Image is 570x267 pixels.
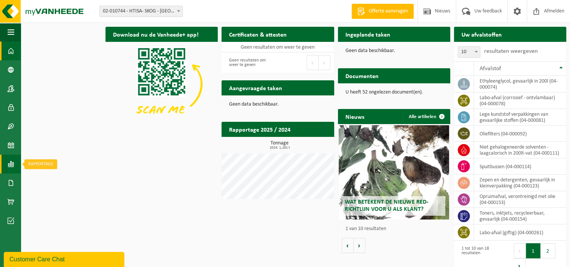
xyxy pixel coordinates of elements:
a: Wat betekent de nieuwe RED-richtlijn voor u als klant? [339,125,449,219]
span: 10 [458,46,480,58]
td: opruimafval, verontreinigd met olie (04-000153) [474,191,566,208]
span: 02-010744 - HTISA- SKOG - GENT [100,6,182,17]
p: Geen data beschikbaar. [229,102,326,107]
div: Geen resultaten om weer te geven [225,54,274,71]
a: Alle artikelen [403,109,449,124]
p: 1 van 10 resultaten [345,226,446,232]
h2: Nieuws [338,109,372,124]
h2: Certificaten & attesten [222,27,294,41]
td: labo-afval (corrosief - ontvlambaar) (04-000078) [474,92,566,109]
td: lege kunststof verpakkingen van gevaarlijke stoffen (04-000081) [474,109,566,126]
button: Previous [514,243,526,258]
a: Offerte aanvragen [351,4,414,19]
span: 10 [458,47,480,57]
button: Previous [307,55,319,70]
td: ethyleenglycol, gevaarlijk in 200l (04-000074) [474,76,566,92]
img: Download de VHEPlus App [105,42,218,126]
td: oliefilters (04-000092) [474,126,566,142]
h2: Ingeplande taken [338,27,398,41]
td: niet gehalogeneerde solventen - laagcalorisch in 200lt-vat (04-000111) [474,142,566,158]
a: Bekijk rapportage [278,137,333,152]
td: labo-afval (giftig) (04-000261) [474,224,566,241]
span: Afvalstof [480,66,501,72]
button: 1 [526,243,541,258]
button: Volgende [354,238,365,253]
span: Offerte aanvragen [367,8,410,15]
h2: Rapportage 2025 / 2024 [222,122,298,137]
span: Wat betekent de nieuwe RED-richtlijn voor u als klant? [344,199,428,212]
button: Vorige [342,238,354,253]
h2: Download nu de Vanheede+ app! [105,27,206,41]
label: resultaten weergeven [484,48,538,54]
h2: Aangevraagde taken [222,80,290,95]
p: Geen data beschikbaar. [345,48,443,54]
p: U heeft 52 ongelezen document(en). [345,90,443,95]
h2: Uw afvalstoffen [454,27,509,41]
td: toners, inktjets, recycleerbaar, gevaarlijk (04-000154) [474,208,566,224]
button: 2 [541,243,555,258]
iframe: chat widget [4,250,126,267]
span: 2024: 1,281 t [225,146,334,150]
h3: Tonnage [225,141,334,150]
h2: Documenten [338,68,386,83]
td: spuitbussen (04-000114) [474,158,566,175]
span: 02-010744 - HTISA- SKOG - GENT [99,6,183,17]
td: zepen en detergenten, gevaarlijk in kleinverpakking (04-000123) [474,175,566,191]
button: Next [319,55,330,70]
td: Geen resultaten om weer te geven [222,42,334,52]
